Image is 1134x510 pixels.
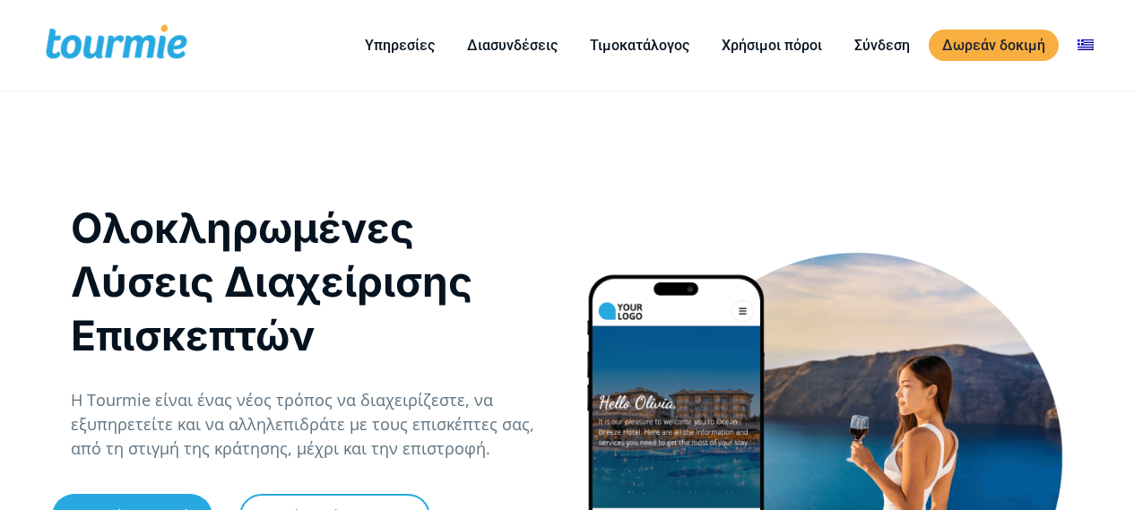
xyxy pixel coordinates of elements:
p: Η Tourmie είναι ένας νέος τρόπος να διαχειρίζεστε, να εξυπηρετείτε και να αλληλεπιδράτε με τους ε... [71,388,549,461]
h1: Ολοκληρωμένες Λύσεις Διαχείρισης Επισκεπτών [71,201,549,362]
a: Διασυνδέσεις [454,34,571,56]
a: Υπηρεσίες [351,34,448,56]
a: Σύνδεση [841,34,923,56]
a: Χρήσιμοι πόροι [708,34,835,56]
a: Δωρεάν δοκιμή [929,30,1059,61]
a: Τιμοκατάλογος [576,34,703,56]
